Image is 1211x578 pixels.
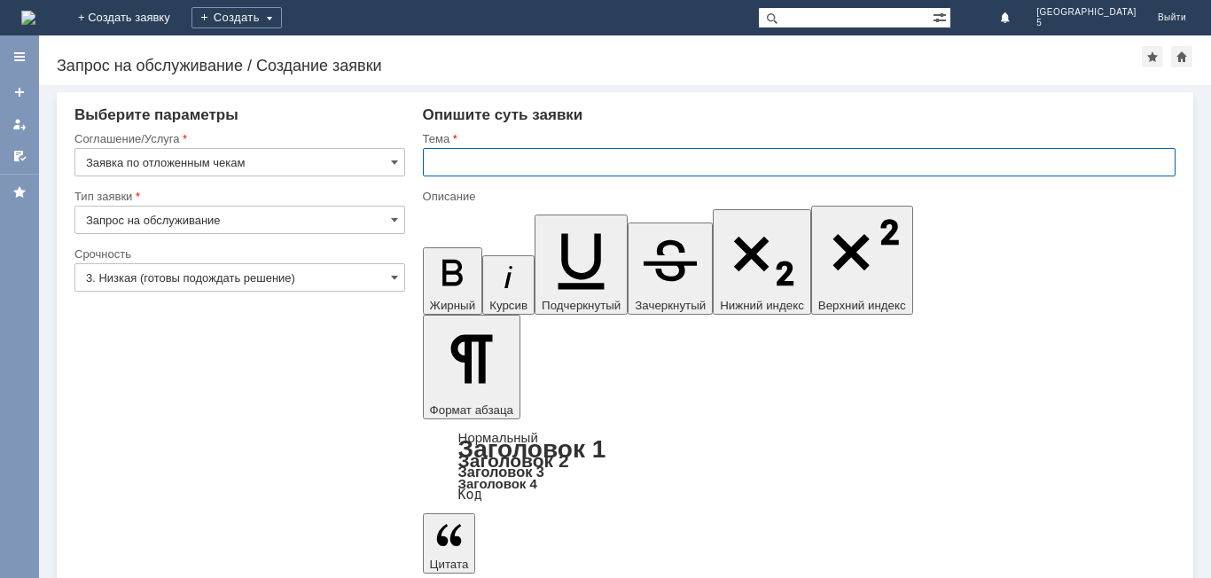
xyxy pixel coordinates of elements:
a: Создать заявку [5,78,34,106]
span: Расширенный поиск [933,8,950,25]
span: Опишите суть заявки [423,106,583,123]
button: Подчеркнутый [535,215,628,315]
span: 5 [1036,18,1137,28]
button: Жирный [423,247,483,315]
a: Заголовок 4 [458,476,537,491]
a: Перейти на домашнюю страницу [21,11,35,25]
span: Верхний индекс [818,299,906,312]
button: Верхний индекс [811,206,913,315]
button: Формат абзаца [423,315,520,419]
div: Запрос на обслуживание / Создание заявки [57,57,1142,74]
div: Описание [423,191,1172,202]
a: Заголовок 2 [458,450,569,471]
a: Заголовок 3 [458,464,544,480]
span: Нижний индекс [720,299,804,312]
button: Зачеркнутый [628,223,713,315]
a: Заголовок 1 [458,435,606,463]
div: Сделать домашней страницей [1171,46,1192,67]
div: Тема [423,133,1172,144]
button: Цитата [423,513,476,574]
span: [GEOGRAPHIC_DATA] [1036,7,1137,18]
div: Тип заявки [74,191,402,202]
a: Мои заявки [5,110,34,138]
div: Формат абзаца [423,432,1176,501]
span: Цитата [430,558,469,571]
button: Нижний индекс [713,209,811,315]
span: Выберите параметры [74,106,238,123]
span: Подчеркнутый [542,299,621,312]
a: Мои согласования [5,142,34,170]
span: Формат абзаца [430,403,513,417]
span: Жирный [430,299,476,312]
div: Срочность [74,248,402,260]
img: logo [21,11,35,25]
a: Код [458,487,482,503]
span: Зачеркнутый [635,299,706,312]
button: Курсив [482,255,535,315]
a: Нормальный [458,430,538,445]
div: Добавить в избранное [1142,46,1163,67]
div: Соглашение/Услуга [74,133,402,144]
div: Создать [191,7,282,28]
span: Курсив [489,299,527,312]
